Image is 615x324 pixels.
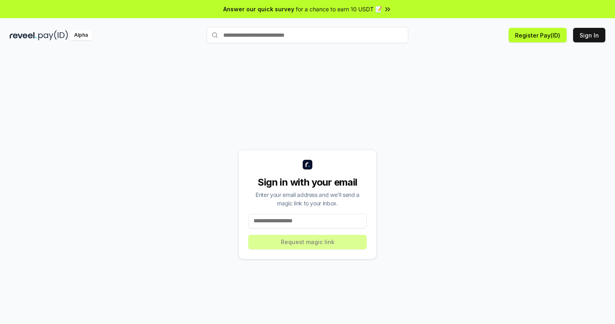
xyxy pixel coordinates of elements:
div: Enter your email address and we’ll send a magic link to your inbox. [248,190,367,207]
img: logo_small [303,160,312,169]
button: Sign In [573,28,605,42]
button: Register Pay(ID) [509,28,567,42]
img: pay_id [38,30,68,40]
span: for a chance to earn 10 USDT 📝 [296,5,382,13]
span: Answer our quick survey [223,5,294,13]
div: Alpha [70,30,92,40]
img: reveel_dark [10,30,37,40]
div: Sign in with your email [248,176,367,189]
